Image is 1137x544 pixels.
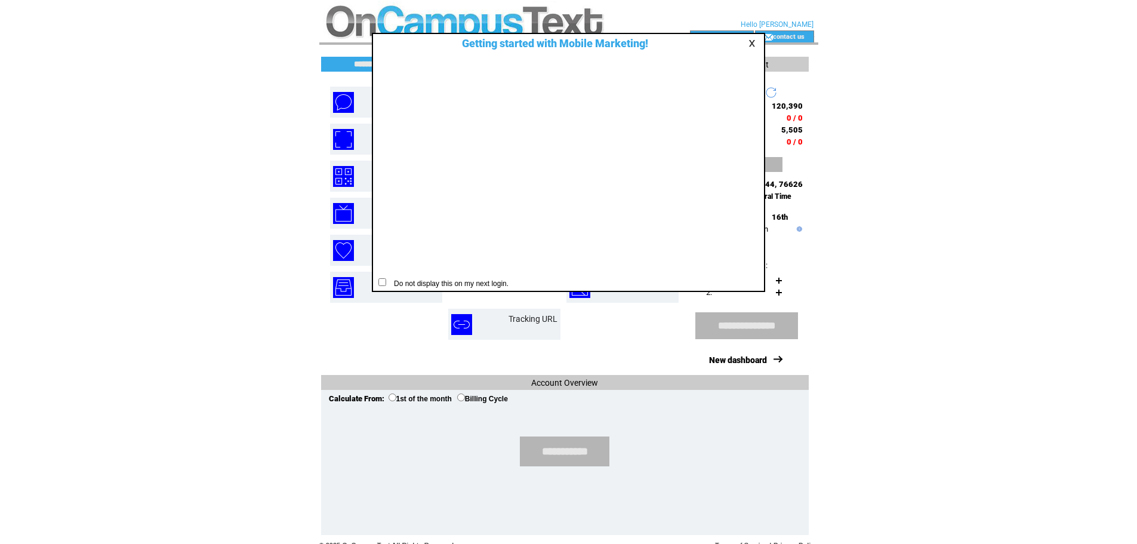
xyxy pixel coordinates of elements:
[388,279,509,288] span: Do not display this on my next login.
[451,314,472,335] img: tracking-url.png
[333,129,354,150] img: mobile-coupons.png
[389,394,396,401] input: 1st of the month
[333,277,354,298] img: inbox.png
[773,32,805,40] a: contact us
[389,395,452,403] label: 1st of the month
[333,166,354,187] img: qr-codes.png
[787,137,803,146] span: 0 / 0
[741,20,814,29] span: Hello [PERSON_NAME]
[764,32,773,42] img: contact_us_icon.gif
[787,113,803,122] span: 0 / 0
[509,314,557,324] a: Tracking URL
[333,92,354,113] img: text-blast.png
[457,395,508,403] label: Billing Cycle
[333,240,354,261] img: birthday-wishes.png
[794,226,802,232] img: help.gif
[781,125,803,134] span: 5,505
[751,180,803,189] span: 71444, 76626
[329,394,384,403] span: Calculate From:
[333,203,354,224] img: text-to-screen.png
[749,192,791,201] span: Central Time
[531,378,598,388] span: Account Overview
[772,213,788,222] span: 16th
[450,37,648,50] span: Getting started with Mobile Marketing!
[706,288,712,297] span: 2.
[708,32,717,42] img: account_icon.gif
[457,394,465,401] input: Billing Cycle
[772,102,803,110] span: 120,390
[709,355,767,365] a: New dashboard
